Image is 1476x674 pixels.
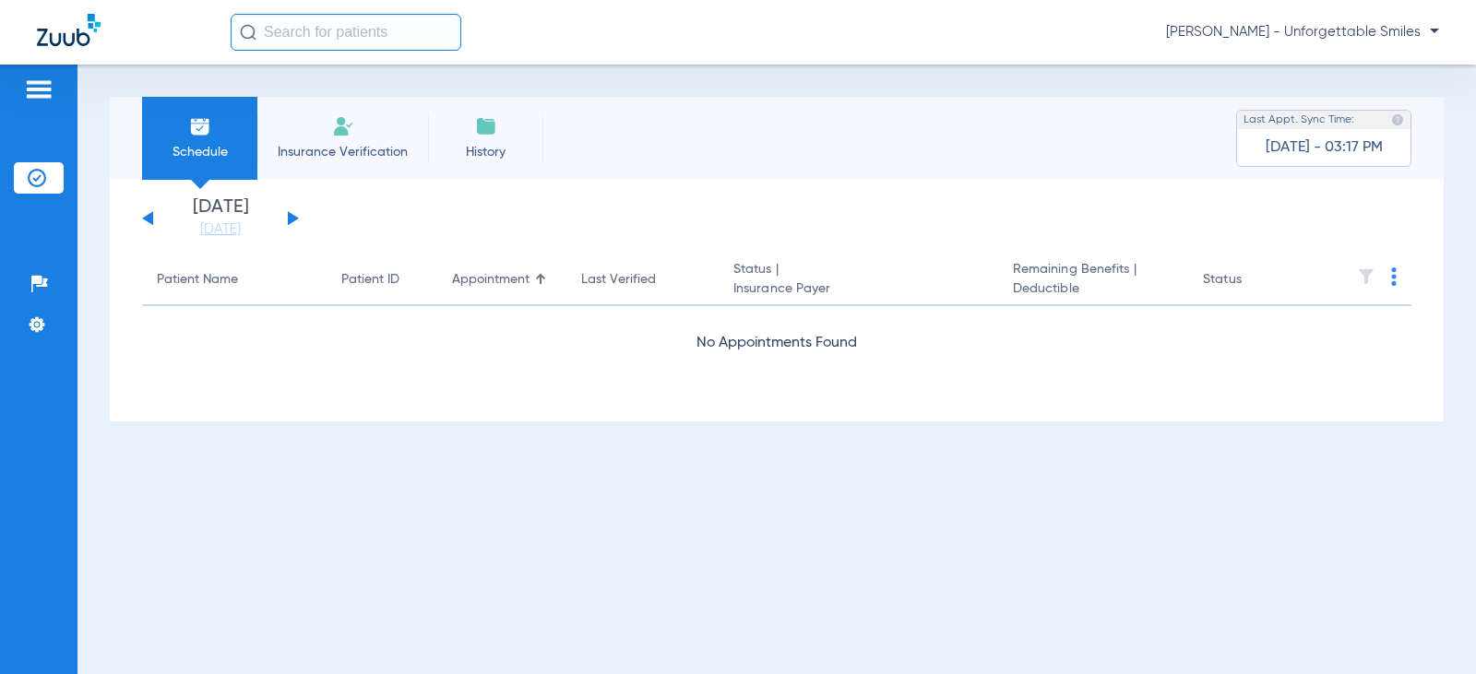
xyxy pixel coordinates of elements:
span: Insurance Payer [733,279,983,299]
th: Status | [719,254,998,306]
span: Last Appt. Sync Time: [1244,111,1354,129]
div: Last Verified [581,270,656,290]
div: Patient ID [341,270,423,290]
img: group-dot-blue.svg [1391,267,1397,286]
span: Schedule [156,143,244,161]
span: Insurance Verification [271,143,414,161]
img: filter.svg [1357,267,1375,286]
div: No Appointments Found [142,332,1411,355]
img: Search Icon [240,24,256,41]
div: Appointment [452,270,552,290]
img: Zuub Logo [37,14,101,46]
img: Manual Insurance Verification [332,115,354,137]
div: Patient ID [341,270,399,290]
input: Search for patients [231,14,461,51]
span: History [442,143,530,161]
span: [PERSON_NAME] - Unforgettable Smiles [1166,23,1439,41]
div: Appointment [452,270,530,290]
th: Remaining Benefits | [998,254,1188,306]
div: Patient Name [157,270,238,290]
div: Patient Name [157,270,312,290]
img: hamburger-icon [24,78,54,101]
span: [DATE] - 03:17 PM [1266,138,1383,157]
th: Status [1188,254,1313,306]
span: Deductible [1013,279,1173,299]
img: History [475,115,497,137]
a: [DATE] [165,220,276,239]
img: Schedule [189,115,211,137]
li: [DATE] [165,198,276,239]
img: last sync help info [1391,113,1404,126]
div: Last Verified [581,270,704,290]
